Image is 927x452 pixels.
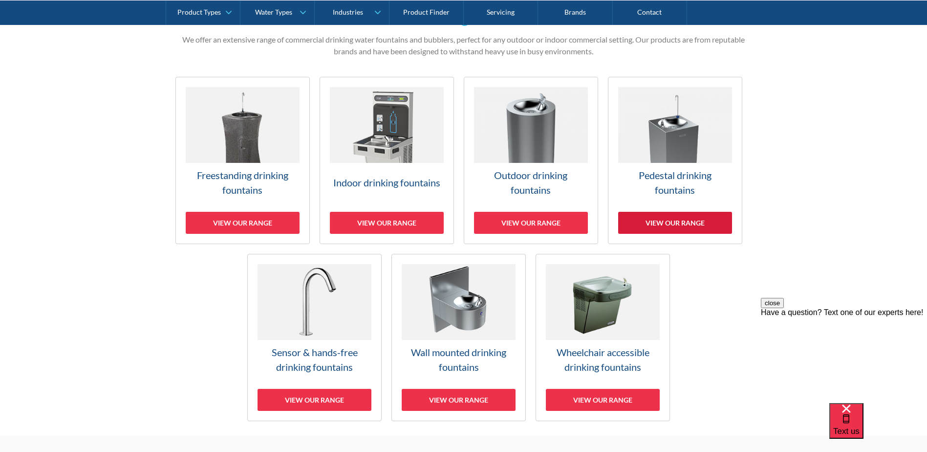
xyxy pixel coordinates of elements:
[464,77,598,244] a: Outdoor drinking fountainsView our range
[258,345,371,374] h3: Sensor & hands-free drinking fountains
[402,389,516,411] div: View our range
[258,389,371,411] div: View our range
[546,389,660,411] div: View our range
[330,212,444,234] div: View our range
[255,8,292,16] div: Water Types
[546,345,660,374] h3: Wheelchair accessible drinking fountains
[186,168,300,197] h3: Freestanding drinking fountains
[474,168,588,197] h3: Outdoor drinking fountains
[330,175,444,190] h3: Indoor drinking fountains
[829,403,927,452] iframe: podium webchat widget bubble
[320,77,454,244] a: Indoor drinking fountainsView our range
[247,254,382,421] a: Sensor & hands-free drinking fountainsView our range
[474,212,588,234] div: View our range
[608,77,742,244] a: Pedestal drinking fountainsView our range
[175,77,310,244] a: Freestanding drinking fountainsView our range
[761,298,927,415] iframe: podium webchat widget prompt
[391,254,526,421] a: Wall mounted drinking fountainsView our range
[175,34,752,57] p: We offer an extensive range of commercial drinking water fountains and bubblers, perfect for any ...
[402,345,516,374] h3: Wall mounted drinking fountains
[333,8,363,16] div: Industries
[618,212,732,234] div: View our range
[536,254,670,421] a: Wheelchair accessible drinking fountainsView our range
[186,212,300,234] div: View our range
[618,168,732,197] h3: Pedestal drinking fountains
[177,8,221,16] div: Product Types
